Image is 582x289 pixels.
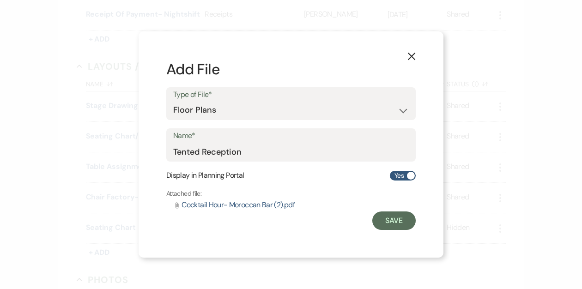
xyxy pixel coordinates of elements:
label: Name* [173,129,409,143]
div: Display in Planning Portal [166,170,416,181]
span: Yes [394,170,404,181]
button: Save [372,211,416,230]
h2: Add File [166,59,416,80]
label: Type of File* [173,88,409,102]
p: Attached file : [166,188,295,199]
span: Cocktail Hour- Moroccan Bar (2).pdf [182,200,295,210]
